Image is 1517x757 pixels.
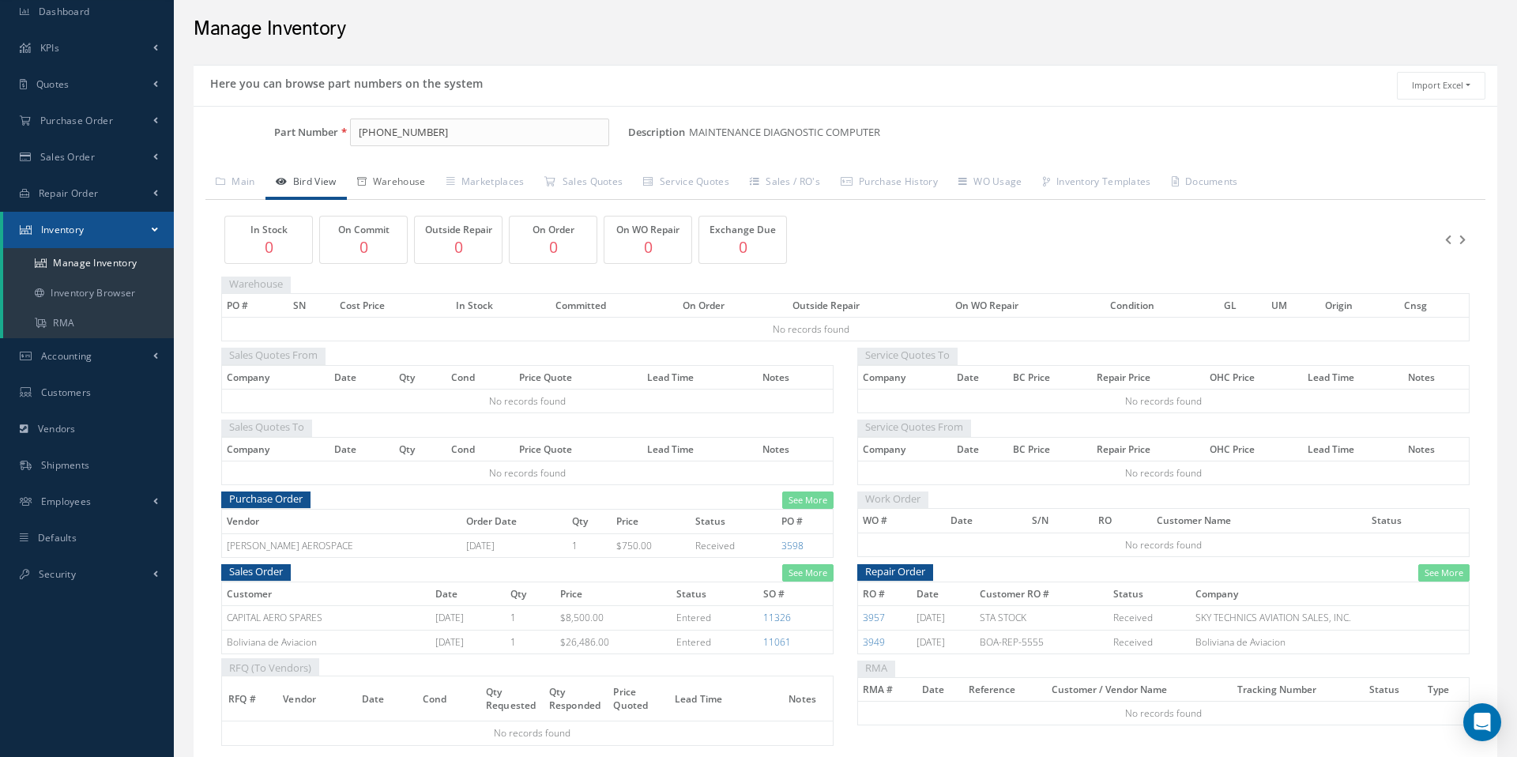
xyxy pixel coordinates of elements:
[324,224,403,235] h5: On Commit
[222,318,1400,341] td: No records found
[506,582,555,606] th: Qty
[608,224,687,235] h5: On WO Repair
[858,582,912,606] th: RO #
[514,365,642,389] th: Price Quote
[3,278,174,308] a: Inventory Browser
[1399,294,1469,318] th: Cnsg
[1105,294,1220,318] th: Condition
[964,678,1047,702] th: Reference
[3,248,174,278] a: Manage Inventory
[1008,437,1092,461] th: BC Price
[38,422,76,435] span: Vendors
[1109,582,1191,606] th: Status
[549,684,601,712] span: Qty Responded
[1367,509,1469,533] th: Status
[41,223,85,236] span: Inventory
[642,365,758,389] th: Lead Time
[1161,167,1248,200] a: Documents
[1027,509,1094,533] th: S/N
[758,437,834,461] th: Notes
[431,630,506,653] td: [DATE]
[36,77,70,91] span: Quotes
[608,235,687,258] p: 0
[222,294,288,318] th: PO #
[1403,365,1469,389] th: Notes
[41,349,92,363] span: Accounting
[952,437,1009,461] th: Date
[763,635,791,649] a: 11061
[1047,678,1233,702] th: Customer / Vendor Name
[431,606,506,630] td: [DATE]
[917,678,964,702] th: Date
[675,691,723,706] span: Lead Time
[419,235,498,258] p: 0
[1303,365,1403,389] th: Lead Time
[1303,437,1403,461] th: Lead Time
[283,691,316,706] span: Vendor
[567,533,612,557] td: 1
[691,510,777,533] th: Status
[446,365,514,389] th: Cond
[431,582,506,606] th: Date
[612,533,691,557] td: $750.00
[1152,509,1367,533] th: Customer Name
[205,72,483,91] h5: Here you can browse part numbers on the system
[362,691,385,706] span: Date
[858,390,1470,413] td: No records found
[912,606,976,630] td: [DATE]
[446,437,514,461] th: Cond
[222,365,330,389] th: Company
[789,691,816,706] span: Notes
[758,582,833,606] th: SO #
[335,294,451,318] th: Cost Price
[740,167,830,200] a: Sales / RO's
[948,167,1033,200] a: WO Usage
[1109,606,1191,630] td: Received
[1320,294,1399,318] th: Origin
[950,294,1105,318] th: On WO Repair
[857,417,971,437] span: Service Quotes From
[194,17,1497,41] h2: Manage Inventory
[229,224,308,235] h5: In Stock
[857,489,928,509] span: Work Order
[1191,582,1470,606] th: Company
[777,510,833,533] th: PO #
[1109,630,1191,653] td: Received
[40,114,113,127] span: Purchase Order
[672,582,759,606] th: Status
[3,308,174,338] a: RMA
[858,461,1470,484] td: No records found
[514,437,642,461] th: Price Quote
[642,437,758,461] th: Lead Time
[506,630,555,653] td: 1
[221,489,311,509] span: Purchase Order
[1008,365,1092,389] th: BC Price
[288,294,336,318] th: SN
[912,582,976,606] th: Date
[946,509,1027,533] th: Date
[703,224,782,235] h5: Exchange Due
[1267,294,1320,318] th: UM
[858,509,946,533] th: WO #
[628,126,685,138] label: Description
[3,212,174,248] a: Inventory
[1033,167,1161,200] a: Inventory Templates
[1191,630,1470,653] td: Boliviana de Aviacion
[1094,509,1152,533] th: RO
[912,630,976,653] td: [DATE]
[41,458,90,472] span: Shipments
[394,365,446,389] th: Qty
[703,235,782,258] p: 0
[1365,678,1423,702] th: Status
[40,150,95,164] span: Sales Order
[436,167,535,200] a: Marketplaces
[222,582,431,606] th: Customer
[38,531,77,544] span: Defaults
[1205,365,1303,389] th: OHC Price
[857,562,933,582] span: Repair Order
[39,5,90,18] span: Dashboard
[221,417,312,437] span: Sales Quotes To
[863,611,885,624] a: 3957
[858,533,1470,556] td: No records found
[423,691,447,706] span: Cond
